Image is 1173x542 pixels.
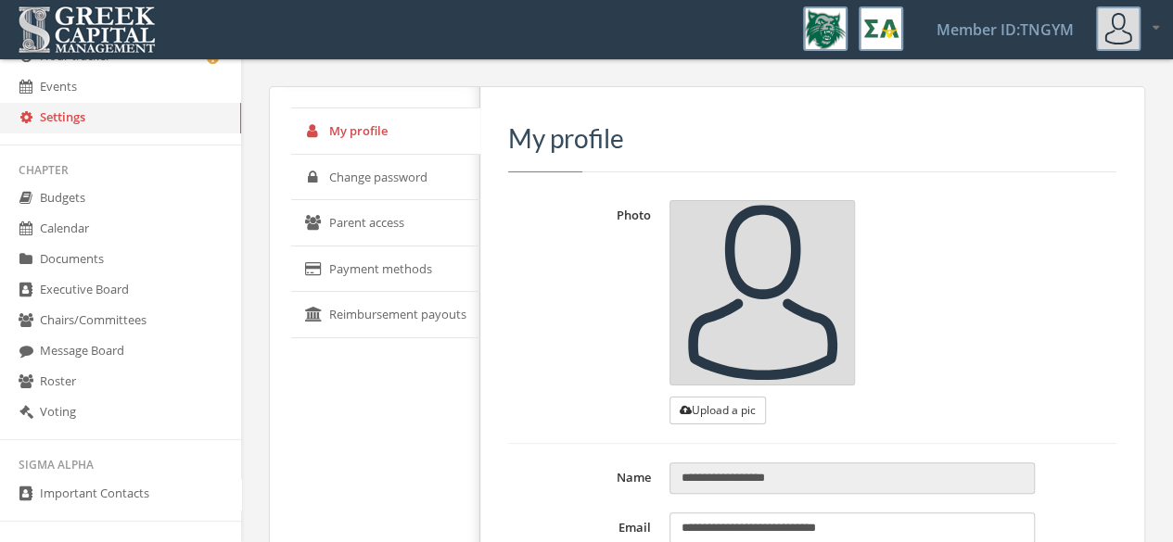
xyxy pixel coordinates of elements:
[508,462,660,494] label: Name
[669,397,766,424] button: Upload a pic
[291,292,480,338] a: Reimbursement payouts
[291,155,480,201] a: Change password
[508,200,660,424] label: Photo
[914,1,1096,58] a: Member ID: TNGYM
[291,108,480,155] a: My profile
[291,200,480,246] a: Parent access
[508,124,1116,153] h3: My profile
[291,246,480,293] a: Payment methods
